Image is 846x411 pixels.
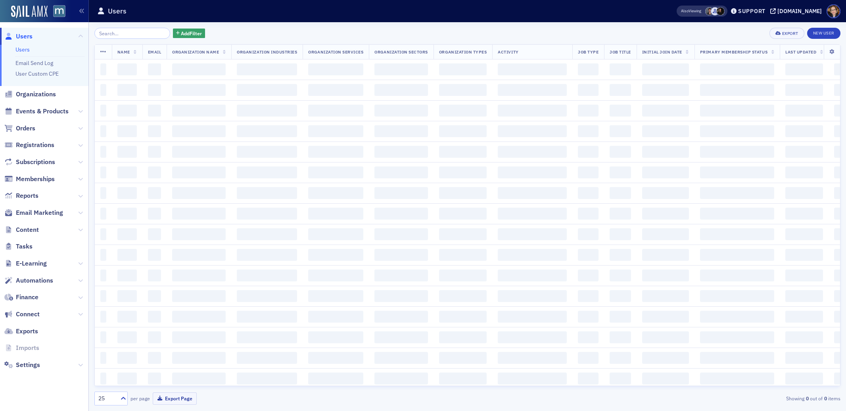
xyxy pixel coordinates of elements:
span: ‌ [700,352,774,364]
span: Job Title [610,49,631,55]
span: ‌ [117,187,137,199]
span: ‌ [642,352,689,364]
span: ‌ [237,331,297,343]
span: Connect [16,310,40,319]
span: Reports [16,191,38,200]
span: ‌ [148,84,161,96]
span: ‌ [610,84,631,96]
span: ‌ [578,352,599,364]
a: Events & Products [4,107,69,116]
span: Organization Services [308,49,363,55]
span: ‌ [439,105,487,117]
span: ‌ [117,290,137,302]
span: Lauren McDonough [716,7,725,15]
span: ‌ [374,249,428,261]
span: ‌ [498,166,567,178]
span: ‌ [578,146,599,158]
span: ‌ [100,290,106,302]
span: ‌ [100,63,106,75]
span: ‌ [237,146,297,158]
span: ‌ [578,331,599,343]
span: Memberships [16,175,55,184]
span: ‌ [172,373,226,384]
span: Subscriptions [16,158,55,166]
span: ‌ [785,331,823,343]
span: ‌ [117,84,137,96]
span: ‌ [237,166,297,178]
span: Activity [498,49,518,55]
span: ‌ [700,270,774,281]
div: Also [681,8,689,13]
div: Export [782,31,798,36]
span: ‌ [148,331,161,343]
span: ‌ [148,208,161,220]
span: ‌ [498,270,567,281]
span: ‌ [117,352,137,364]
span: ‌ [237,187,297,199]
span: ‌ [642,187,689,199]
span: ‌ [117,125,137,137]
span: ‌ [172,63,226,75]
button: AddFilter [173,29,205,38]
span: ‌ [439,249,487,261]
span: ‌ [374,331,428,343]
span: ‌ [172,352,226,364]
span: ‌ [439,187,487,199]
span: Finance [16,293,38,302]
button: Export [769,28,804,39]
span: ‌ [308,373,363,384]
span: ‌ [100,105,106,117]
span: ‌ [100,270,106,281]
span: Email Marketing [16,208,63,217]
span: ‌ [785,146,823,158]
span: ‌ [148,228,161,240]
span: Orders [16,124,35,133]
span: ‌ [308,352,363,364]
span: ‌ [374,146,428,158]
a: Settings [4,361,40,369]
span: ‌ [172,290,226,302]
span: ‌ [498,146,567,158]
span: ‌ [498,84,567,96]
span: ‌ [578,84,599,96]
span: ‌ [700,373,774,384]
span: ‌ [700,166,774,178]
a: Finance [4,293,38,302]
span: ‌ [498,187,567,199]
span: ‌ [374,84,428,96]
span: ‌ [100,146,106,158]
span: ‌ [117,208,137,220]
span: ‌ [439,166,487,178]
span: ‌ [172,105,226,117]
span: ‌ [148,249,161,261]
span: ‌ [642,105,689,117]
span: ‌ [100,208,106,220]
span: ‌ [700,331,774,343]
span: ‌ [700,290,774,302]
span: ‌ [642,208,689,220]
span: ‌ [374,125,428,137]
span: ‌ [700,208,774,220]
span: ‌ [100,331,106,343]
span: ‌ [100,166,106,178]
a: Memberships [4,175,55,184]
span: ‌ [642,270,689,281]
span: Last Updated [785,49,816,55]
span: ‌ [700,105,774,117]
span: ‌ [610,166,631,178]
span: ‌ [100,373,106,384]
span: ‌ [439,270,487,281]
span: ‌ [148,166,161,178]
span: ‌ [308,125,363,137]
span: ‌ [642,311,689,323]
span: ‌ [148,187,161,199]
span: Events & Products [16,107,69,116]
span: Organization Sectors [374,49,428,55]
a: Content [4,226,39,234]
span: ‌ [308,146,363,158]
span: Users [16,32,33,41]
span: ‌ [117,373,137,384]
span: Email [148,49,161,55]
span: ‌ [148,373,161,384]
img: SailAMX [11,6,48,18]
